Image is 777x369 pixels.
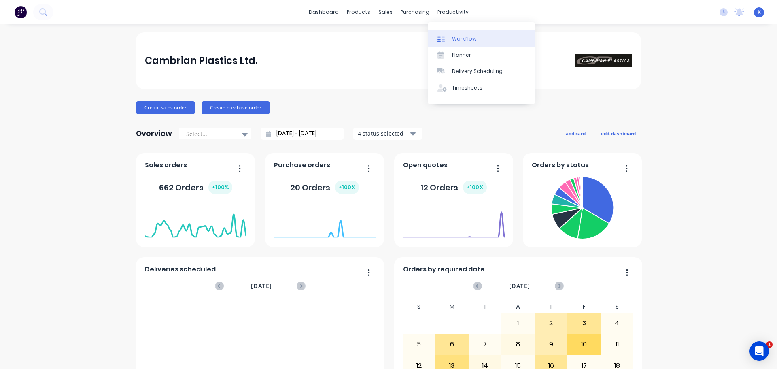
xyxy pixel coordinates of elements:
div: 11 [601,334,633,354]
span: Open quotes [403,160,448,170]
div: products [343,6,374,18]
div: 4 status selected [358,129,409,138]
span: Orders by status [532,160,589,170]
a: Planner [428,47,535,63]
div: 9 [535,334,567,354]
div: productivity [433,6,473,18]
div: 6 [436,334,468,354]
button: Create purchase order [202,101,270,114]
span: Purchase orders [274,160,330,170]
span: K [758,9,761,16]
span: [DATE] [509,282,530,290]
span: Deliveries scheduled [145,264,216,274]
div: M [435,301,469,313]
div: sales [374,6,397,18]
div: 5 [403,334,435,354]
div: T [535,301,568,313]
div: Timesheets [452,84,482,92]
span: [DATE] [251,282,272,290]
div: 12 Orders [420,181,487,194]
a: Workflow [428,30,535,47]
span: 1 [766,341,773,348]
div: Overview [136,126,172,142]
button: add card [560,128,591,139]
div: F [567,301,601,313]
span: Sales orders [145,160,187,170]
a: dashboard [305,6,343,18]
div: W [501,301,535,313]
div: Workflow [452,35,476,43]
a: Timesheets [428,80,535,96]
button: edit dashboard [596,128,641,139]
a: Delivery Scheduling [428,63,535,79]
img: Cambrian Plastics Ltd. [575,54,632,67]
div: S [601,301,634,313]
div: 10 [568,334,600,354]
div: 4 [601,313,633,333]
div: Open Intercom Messenger [749,341,769,361]
div: + 100 % [208,181,232,194]
img: Factory [15,6,27,18]
button: 4 status selected [353,128,422,140]
div: T [469,301,502,313]
div: 2 [535,313,567,333]
button: Create sales order [136,101,195,114]
div: purchasing [397,6,433,18]
div: S [403,301,436,313]
span: Orders by required date [403,264,485,274]
div: + 100 % [335,181,359,194]
div: 8 [502,334,534,354]
div: 662 Orders [159,181,232,194]
div: Planner [452,51,471,59]
div: + 100 % [463,181,487,194]
div: 3 [568,313,600,333]
div: Cambrian Plastics Ltd. [145,53,257,69]
div: 7 [469,334,501,354]
div: 20 Orders [290,181,359,194]
div: 1 [502,313,534,333]
div: Delivery Scheduling [452,68,503,75]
